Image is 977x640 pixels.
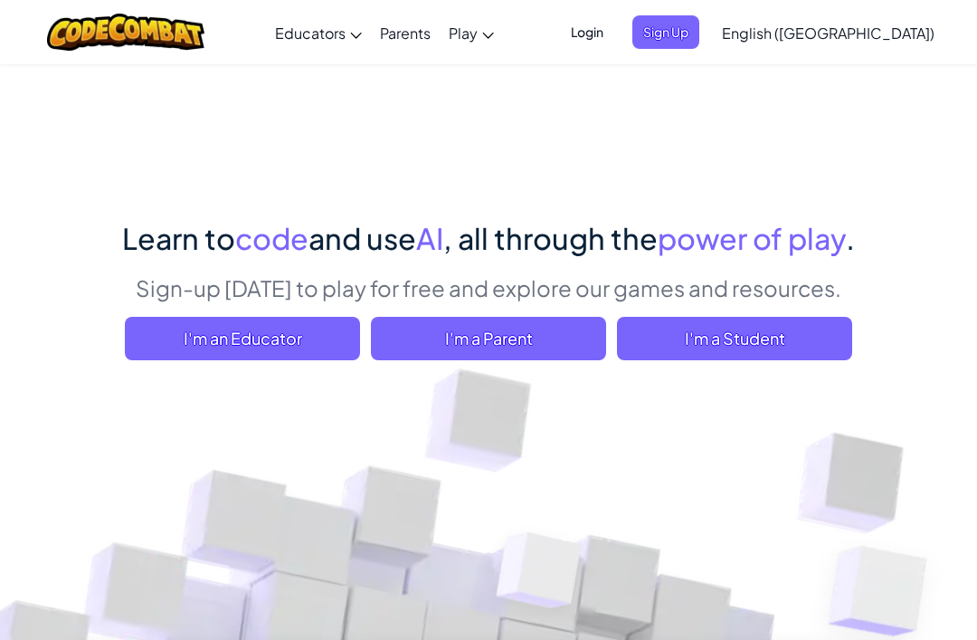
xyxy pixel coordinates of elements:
span: power of play [658,220,846,256]
span: AI [416,220,443,256]
span: Play [449,24,478,43]
a: I'm a Parent [371,317,606,360]
button: Login [560,15,614,49]
span: Learn to [122,220,235,256]
span: code [235,220,308,256]
a: English ([GEOGRAPHIC_DATA]) [713,8,944,57]
span: Educators [275,24,346,43]
a: Educators [266,8,371,57]
span: and use [308,220,416,256]
a: Parents [371,8,440,57]
a: Play [440,8,503,57]
p: Sign-up [DATE] to play for free and explore our games and resources. [122,272,855,303]
span: , all through the [443,220,658,256]
img: CodeCombat logo [47,14,205,51]
button: I'm a Student [617,317,852,360]
a: I'm an Educator [125,317,360,360]
button: Sign Up [632,15,699,49]
span: English ([GEOGRAPHIC_DATA]) [722,24,934,43]
span: . [846,220,855,256]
